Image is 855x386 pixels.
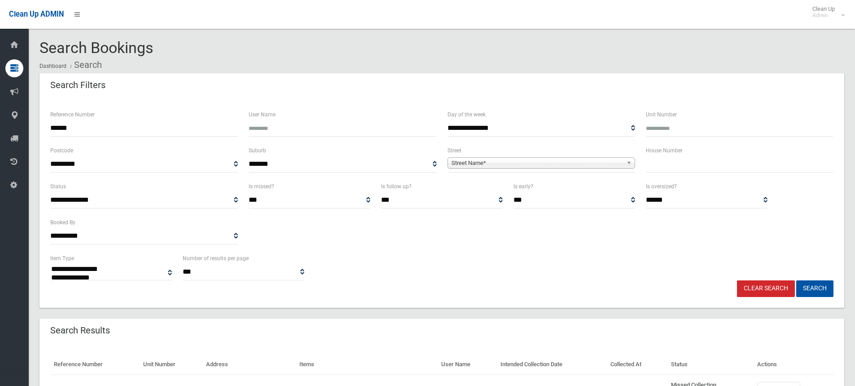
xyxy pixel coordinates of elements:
[808,5,844,19] span: Clean Up
[50,182,66,191] label: Status
[50,253,74,263] label: Item Type
[39,322,121,339] header: Search Results
[9,10,64,18] span: Clean Up ADMIN
[249,182,274,191] label: Is missed?
[50,355,140,375] th: Reference Number
[50,146,73,155] label: Postcode
[68,57,102,73] li: Search
[452,158,623,169] span: Street Name*
[754,355,833,375] th: Actions
[497,355,607,375] th: Intended Collection Date
[381,182,412,191] label: Is follow up?
[607,355,667,375] th: Collected At
[202,355,296,375] th: Address
[447,146,461,155] label: Street
[249,146,266,155] label: Suburb
[39,76,116,94] header: Search Filters
[39,39,153,57] span: Search Bookings
[296,355,438,375] th: Items
[39,63,66,69] a: Dashboard
[646,146,683,155] label: House Number
[812,12,835,19] small: Admin
[249,110,276,120] label: User Name
[646,182,677,191] label: Is oversized?
[513,182,533,191] label: Is early?
[50,217,75,227] label: Booked By
[646,110,677,120] label: Unit Number
[140,355,202,375] th: Unit Number
[447,110,486,120] label: Day of the week
[796,280,833,297] button: Search
[667,355,754,375] th: Status
[737,280,795,297] a: Clear Search
[183,253,249,263] label: Number of results per page
[50,110,95,120] label: Reference Number
[438,355,497,375] th: User Name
